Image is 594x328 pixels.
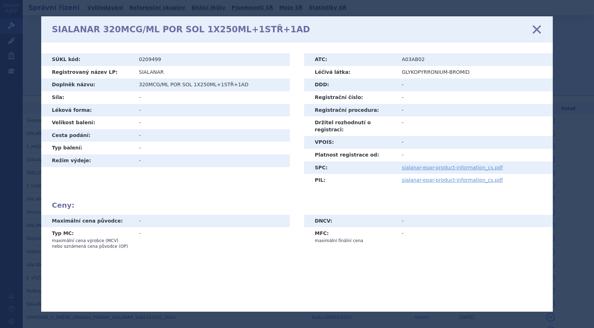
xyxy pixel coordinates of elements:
td: - [396,91,553,104]
th: Doplněk názvu: [41,78,134,91]
th: Maximální cena původce: [41,215,134,228]
p: maximální cena výrobce (MCV) nebo oznámená cena původce (OP) [52,238,128,249]
td: - [396,104,553,117]
th: SPC: [304,162,396,174]
a: sialanar-epar-product-information_cs.pdf [402,177,503,183]
th: DNCV: [304,215,396,228]
th: MFC: [304,227,396,246]
th: Léková forma: [41,104,134,117]
td: - [134,129,290,142]
td: 320MCG/ML POR SOL 1X250ML+1STŘ+1AD [134,78,290,91]
th: Registrační číslo: [304,91,396,104]
th: Léčivá látka: [304,66,396,79]
th: Režim výdeje: [41,154,134,167]
td: - [134,227,290,252]
td: - [396,78,553,91]
th: ATC: [304,53,396,66]
th: Platnost registrace od: [304,149,396,162]
td: - [134,116,290,129]
th: DDD: [304,78,396,91]
td: - [396,215,553,228]
td: - [134,154,290,167]
th: Cesta podání: [41,129,134,142]
td: - [134,104,290,117]
td: SIALANAR [134,66,290,79]
th: Registrovaný název LP: [41,66,134,79]
td: - [396,136,553,149]
td: - [134,91,290,104]
p: maximální finální cena [315,238,391,244]
td: - [396,227,553,246]
td: A03AB02 [396,53,553,66]
td: - [396,149,553,162]
h1: SIALANAR 320MCG/ML POR SOL 1X250ML+1STŘ+1AD [52,24,310,35]
th: Typ balení: [41,142,134,154]
th: PIL: [304,174,396,187]
h2: Ceny: [52,201,542,209]
th: Velikost balení: [41,116,134,129]
th: Síla: [41,91,134,104]
td: GLYKOPYRRONIUM-BROMID [396,66,553,79]
a: zavřít [531,24,542,35]
td: - [396,116,553,136]
th: Registrační procedura: [304,104,396,117]
th: VPOIS: [304,136,396,149]
div: - [139,218,285,225]
td: 0209499 [134,53,290,66]
th: Držitel rozhodnutí o registraci: [304,116,396,136]
th: Typ MC: [41,227,134,252]
th: SÚKL kód: [41,53,134,66]
td: - [134,142,290,154]
a: sialanar-epar-product-information_cs.pdf [402,165,503,170]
